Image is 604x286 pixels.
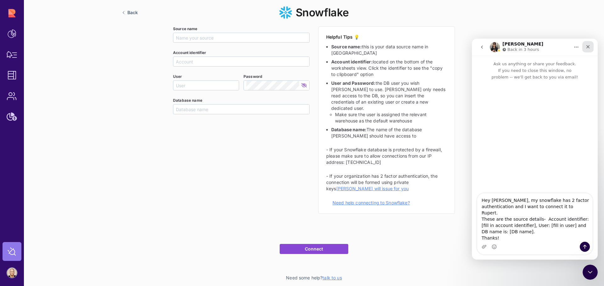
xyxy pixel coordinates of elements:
[331,80,447,124] li: the DB user you wish [PERSON_NAME] to use. [PERSON_NAME] only needs read access to the DB, so you...
[331,127,366,132] span: Database name:
[335,111,447,124] li: Make sure the user is assigned the relevant warehouse as the default warehouse
[173,26,198,31] span: Source name
[472,39,598,260] iframe: Intercom live chat
[583,265,598,280] iframe: Intercom live chat
[331,44,447,56] li: this is your data source name in [GEOGRAPHIC_DATA]
[326,147,447,165] p: - If your Snowflake database is protected by a firewall, please make sure to allow connections fr...
[331,44,362,49] span: Source name:
[331,59,373,64] span: Account identifier:
[331,127,447,139] li: The name of the database [PERSON_NAME] should have access to
[127,10,138,15] span: Back
[176,81,239,90] input: User
[322,275,342,280] span: talk to us
[326,34,447,40] h2: Helpful Tips 💡
[279,6,292,19] img: logo
[326,173,447,192] p: - If your organization has 2 factor authentication, the connection will be formed using private keys
[173,74,182,79] span: User
[176,57,309,66] input: Account
[331,80,376,86] span: User and Password:
[243,74,262,79] span: Password
[24,275,604,281] p: Need some help?
[7,268,17,278] img: account-photo
[333,200,410,205] a: Need help connecting to Snowflake?
[331,59,447,78] li: located on the bottom of the worksheets view. Click the identifier to see the "copy to clipboard"...
[173,98,202,103] span: Database name
[173,50,206,55] span: Account identifier
[176,33,309,42] input: Name your source
[305,246,323,252] span: Connect
[113,6,515,19] div: Snowflake
[336,186,409,191] span: [PERSON_NAME] will issue for you
[176,105,309,114] input: Database name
